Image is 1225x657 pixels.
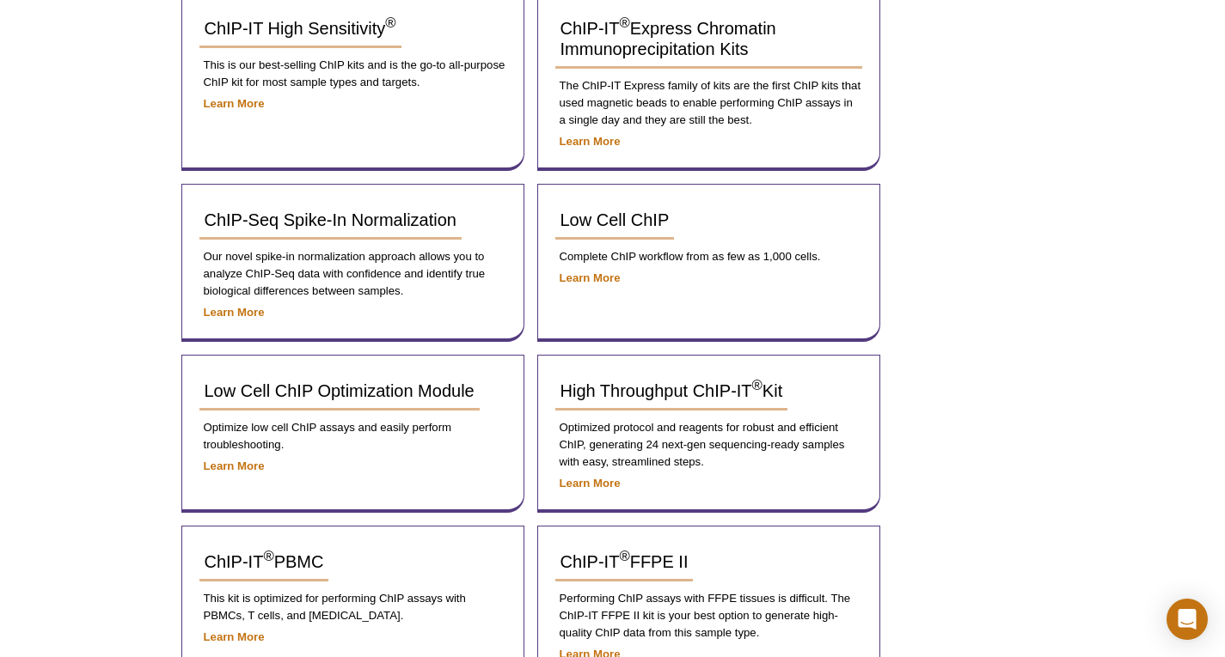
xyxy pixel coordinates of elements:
[205,19,396,38] span: ChIP-IT High Sensitivity
[385,15,395,32] sup: ®
[1167,599,1208,640] div: Open Intercom Messenger
[204,97,265,110] a: Learn More
[619,15,629,32] sup: ®
[555,202,675,240] a: Low Cell ChIP
[199,57,506,91] p: This is our best-selling ChIP kits and is the go-to all-purpose ChIP kit for most sample types an...
[205,210,456,229] span: ChIP-Seq Spike-In Normalization
[199,544,329,581] a: ChIP-IT®PBMC
[752,378,763,394] sup: ®
[204,630,265,643] a: Learn More
[560,381,783,400] span: High Throughput ChIP-IT Kit
[555,248,862,265] p: Complete ChIP workflow from as few as 1,000 cells.
[560,477,621,490] a: Learn More
[555,419,862,471] p: Optimized protocol and reagents for robust and efficient ChIP, generating 24 next-gen sequencing-...
[555,10,862,69] a: ChIP-IT®Express Chromatin Immunoprecipitation Kits
[263,549,273,565] sup: ®
[204,459,265,472] a: Learn More
[205,552,324,571] span: ChIP-IT PBMC
[560,271,621,284] a: Learn More
[199,373,480,411] a: Low Cell ChIP Optimization Module
[560,135,621,148] a: Learn More
[199,202,462,240] a: ChIP-Seq Spike-In Normalization
[555,544,694,581] a: ChIP-IT®FFPE II
[560,19,776,58] span: ChIP-IT Express Chromatin Immunoprecipitation Kits
[204,306,265,319] a: Learn More
[555,590,862,642] p: Performing ChIP assays with FFPE tissues is difficult. The ChIP-IT FFPE II kit is your best optio...
[619,549,629,565] sup: ®
[205,381,475,400] span: Low Cell ChIP Optimization Module
[555,77,862,129] p: The ChIP-IT Express family of kits are the first ChIP kits that used magnetic beads to enable per...
[555,373,788,411] a: High Throughput ChIP-IT®Kit
[199,419,506,453] p: Optimize low cell ChIP assays and easily perform troubleshooting.
[560,552,689,571] span: ChIP-IT FFPE II
[199,590,506,624] p: This kit is optimized for performing ChIP assays with PBMCs, T cells, and [MEDICAL_DATA].
[560,210,670,229] span: Low Cell ChIP
[199,10,401,48] a: ChIP-IT High Sensitivity®
[199,248,506,300] p: Our novel spike-in normalization approach allows you to analyze ChIP-Seq data with confidence and...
